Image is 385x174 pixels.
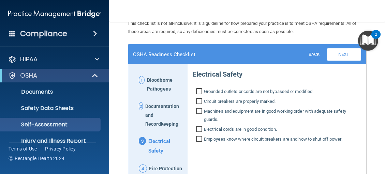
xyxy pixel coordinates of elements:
[45,145,76,152] a: Privacy Policy
[148,137,182,156] span: Electrical Safety
[196,89,204,96] input: Grounded outlets or cords are not bypassed or modified.
[303,49,325,59] a: Back
[4,121,98,128] p: Self-Assessment
[20,29,68,38] h4: Compliance
[8,55,99,63] a: HIPAA
[9,145,37,152] a: Terms of Use
[4,105,98,112] p: Safety Data Sheets
[4,138,98,144] p: Injury and Illness Report
[147,76,182,94] span: Bloodborne Pathogens
[204,107,361,124] span: Machines and equipment are in good working order with adequate safety guards.
[139,76,145,84] span: 1
[9,155,65,162] span: Ⓒ Rectangle Health 2024
[8,7,101,21] img: PMB logo
[358,31,378,51] button: Open Resource Center, 2 new notifications
[204,125,277,133] span: Electrical cords are in good condition.
[4,89,98,95] p: Documents
[196,127,204,133] input: Electrical cords are in good condition.
[375,34,377,43] div: 2
[196,99,204,106] input: Circuit breakers are properly marked.
[204,88,314,96] span: Grounded outlets or cords are not bypassed or modified.
[193,65,361,81] p: Electrical Safety
[327,48,361,61] a: Next
[196,137,204,143] input: Employees know where circuit breakers are and how to shut off power.
[139,137,146,145] span: 3
[204,97,276,106] span: Circuit breakers are properly marked.
[196,109,204,124] input: Machines and equipment are in good working order with adequate safety guards.
[204,135,342,143] span: Employees know where circuit breakers are and how to shut off power.
[149,164,182,173] span: Fire Protection
[139,102,143,110] span: 2
[8,72,99,80] a: OSHA
[145,102,182,129] span: Documentation and Recordkeeping
[133,51,195,58] h4: OSHA Readiness Checklist
[139,164,147,173] span: 4
[20,72,38,80] p: OSHA
[20,55,38,63] p: HIPAA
